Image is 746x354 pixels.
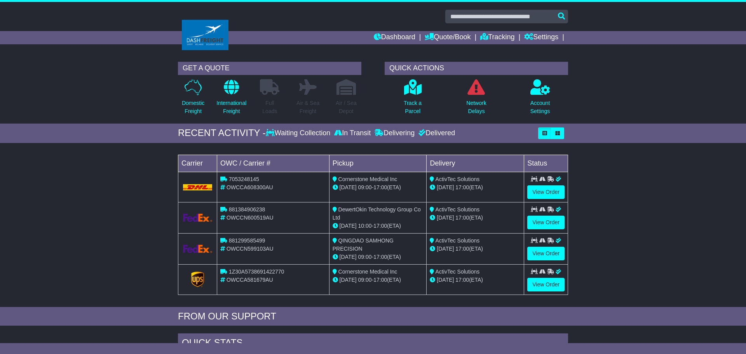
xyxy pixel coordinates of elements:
p: Track a Parcel [404,99,422,115]
td: OWC / Carrier # [217,155,329,172]
span: OWCCN600519AU [227,214,274,221]
div: (ETA) [430,276,521,284]
span: OWCCA608300AU [227,184,273,190]
span: 17:00 [455,246,469,252]
span: 10:00 [358,223,372,229]
span: [DATE] [340,184,357,190]
a: NetworkDelays [466,79,486,120]
div: (ETA) [430,214,521,222]
a: InternationalFreight [216,79,247,120]
span: QINGDAO SAMHONG PRECISION [333,237,394,252]
span: 7053248145 [229,176,259,182]
div: (ETA) [430,245,521,253]
p: Air / Sea Depot [336,99,357,115]
span: ActivTec Solutions [436,237,480,244]
span: [DATE] [340,223,357,229]
a: Settings [524,31,558,44]
a: Quote/Book [425,31,471,44]
span: 17:00 [455,184,469,190]
span: [DATE] [340,277,357,283]
span: DewertOkin Technology Group Co Ltd [333,206,421,221]
td: Pickup [329,155,427,172]
span: 17:00 [373,254,387,260]
span: Cornerstone Medical Inc [338,269,397,275]
img: GetCarrierServiceLogo [191,272,204,287]
span: ActivTec Solutions [436,176,480,182]
span: 17:00 [373,184,387,190]
div: Delivering [373,129,417,138]
td: Delivery [427,155,524,172]
img: GetCarrierServiceLogo [183,245,212,253]
div: - (ETA) [333,276,424,284]
p: Air & Sea Freight [296,99,319,115]
span: 09:00 [358,277,372,283]
div: - (ETA) [333,222,424,230]
p: Network Delays [466,99,486,115]
a: View Order [527,185,565,199]
a: Dashboard [374,31,415,44]
a: Track aParcel [403,79,422,120]
div: Delivered [417,129,455,138]
a: View Order [527,247,565,260]
div: Waiting Collection [266,129,332,138]
a: DomesticFreight [181,79,205,120]
span: 881384906238 [229,206,265,213]
img: DHL.png [183,184,212,190]
span: ActivTec Solutions [436,206,480,213]
img: GetCarrierServiceLogo [183,214,212,222]
span: [DATE] [437,246,454,252]
span: [DATE] [437,184,454,190]
p: Domestic Freight [182,99,204,115]
span: [DATE] [437,214,454,221]
div: FROM OUR SUPPORT [178,311,568,322]
div: (ETA) [430,183,521,192]
a: Tracking [480,31,514,44]
p: Account Settings [530,99,550,115]
td: Status [524,155,568,172]
div: - (ETA) [333,253,424,261]
span: OWCCA581679AU [227,277,273,283]
div: - (ETA) [333,183,424,192]
span: Cornerstone Medical Inc [338,176,397,182]
span: 881299585499 [229,237,265,244]
span: ActivTec Solutions [436,269,480,275]
a: View Order [527,216,565,229]
div: RECENT ACTIVITY - [178,127,266,139]
span: 09:00 [358,184,372,190]
span: 17:00 [455,214,469,221]
p: Full Loads [260,99,279,115]
div: QUICK ACTIONS [385,62,568,75]
span: 17:00 [373,223,387,229]
span: [DATE] [437,277,454,283]
td: Carrier [178,155,217,172]
span: 17:00 [373,277,387,283]
span: 1Z30A5738691422770 [229,269,284,275]
div: GET A QUOTE [178,62,361,75]
span: 09:00 [358,254,372,260]
a: View Order [527,278,565,291]
div: In Transit [332,129,373,138]
p: International Freight [216,99,246,115]
span: 17:00 [455,277,469,283]
a: AccountSettings [530,79,551,120]
span: [DATE] [340,254,357,260]
span: OWCCN599103AU [227,246,274,252]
